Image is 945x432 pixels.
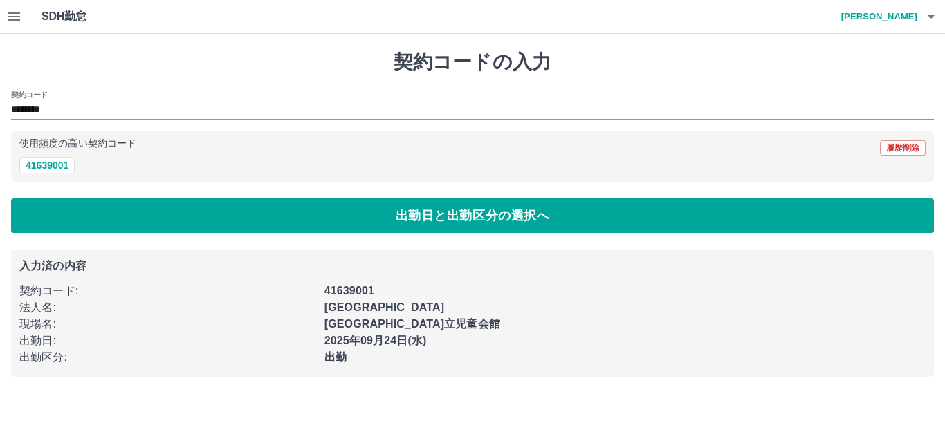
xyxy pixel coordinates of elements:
button: 出勤日と出勤区分の選択へ [11,198,934,233]
b: 出勤 [324,351,347,363]
p: 出勤日 : [19,332,316,349]
p: 使用頻度の高い契約コード [19,139,136,149]
b: [GEOGRAPHIC_DATA] [324,301,445,313]
h1: 契約コードの入力 [11,50,934,74]
b: 41639001 [324,285,374,297]
b: [GEOGRAPHIC_DATA]立児童会館 [324,318,500,330]
p: 法人名 : [19,299,316,316]
p: 契約コード : [19,283,316,299]
b: 2025年09月24日(水) [324,335,427,346]
h2: 契約コード [11,89,48,100]
p: 入力済の内容 [19,261,926,272]
button: 履歴削除 [880,140,926,156]
button: 41639001 [19,157,75,173]
p: 現場名 : [19,316,316,332]
p: 出勤区分 : [19,349,316,366]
